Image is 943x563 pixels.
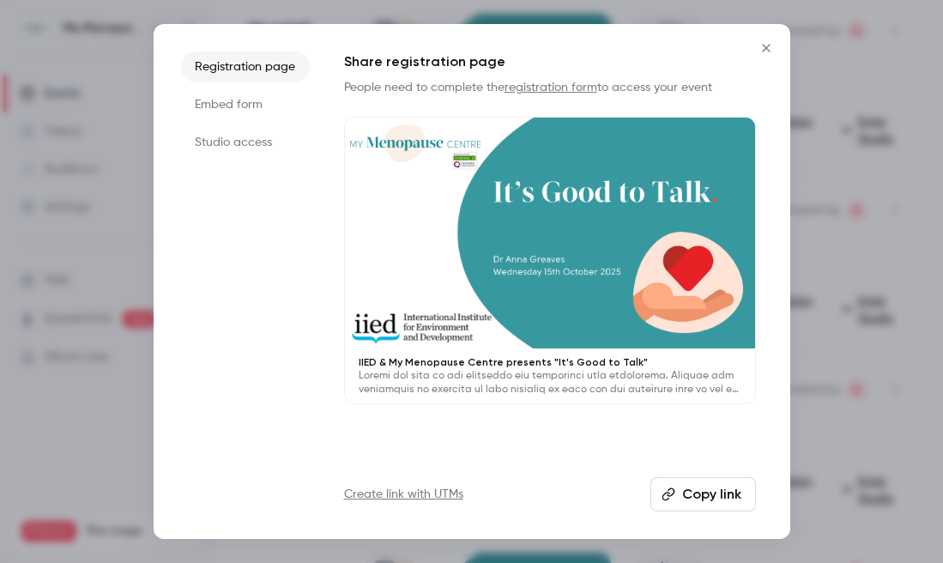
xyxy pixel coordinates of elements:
p: People need to complete the to access your event [344,79,756,96]
li: Embed form [181,89,310,120]
a: IIED & My Menopause Centre presents "It's Good to Talk"Loremi dol sita co adi elitseddo eiu tempo... [344,117,756,404]
li: Registration page [181,51,310,82]
a: Create link with UTMs [344,486,463,503]
button: Copy link [650,477,756,512]
p: Loremi dol sita co adi elitseddo eiu temporinci utla etdolorema. Aliquae adm veniamquis no exerci... [359,369,741,397]
p: IIED & My Menopause Centre presents "It's Good to Talk" [359,355,741,369]
h1: Share registration page [344,51,756,72]
a: registration form [505,82,597,94]
button: Close [749,31,783,65]
li: Studio access [181,127,310,158]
